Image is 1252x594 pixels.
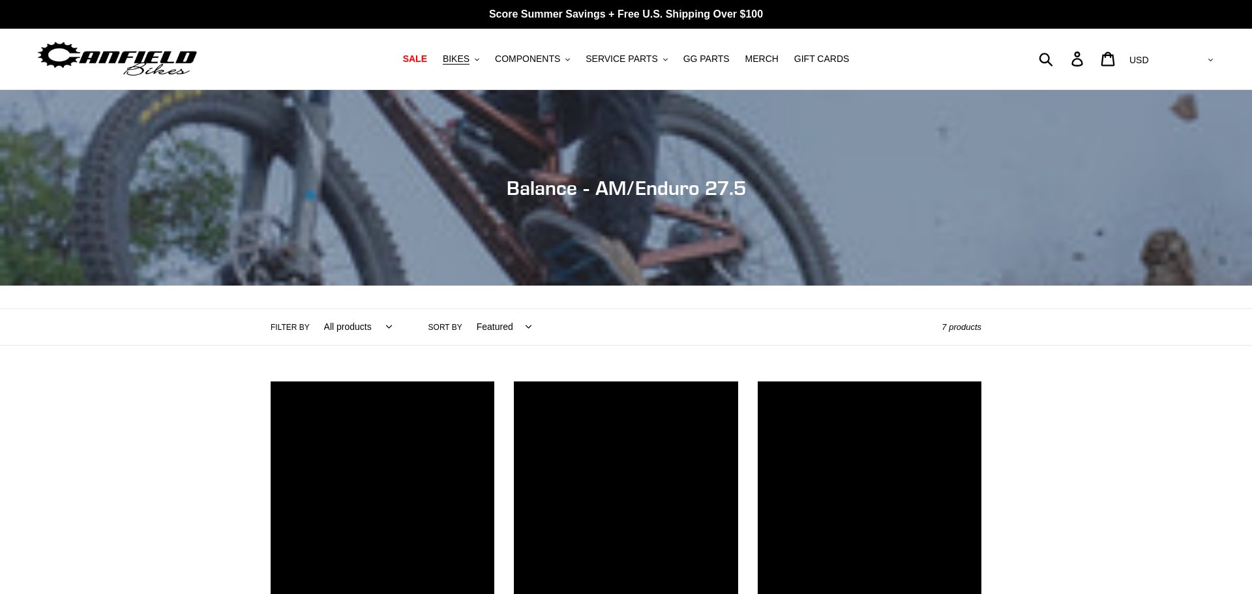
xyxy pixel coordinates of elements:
[579,50,674,68] button: SERVICE PARTS
[788,50,856,68] a: GIFT CARDS
[403,53,427,65] span: SALE
[1046,44,1079,73] input: Search
[436,50,486,68] button: BIKES
[739,50,785,68] a: MERCH
[507,176,746,200] span: Balance - AM/Enduro 27.5
[396,50,434,68] a: SALE
[942,322,981,332] span: 7 products
[495,53,560,65] span: COMPONENTS
[271,321,310,333] label: Filter by
[683,53,730,65] span: GG PARTS
[586,53,657,65] span: SERVICE PARTS
[36,38,199,80] img: Canfield Bikes
[794,53,850,65] span: GIFT CARDS
[677,50,736,68] a: GG PARTS
[745,53,779,65] span: MERCH
[428,321,462,333] label: Sort by
[488,50,576,68] button: COMPONENTS
[443,53,469,65] span: BIKES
